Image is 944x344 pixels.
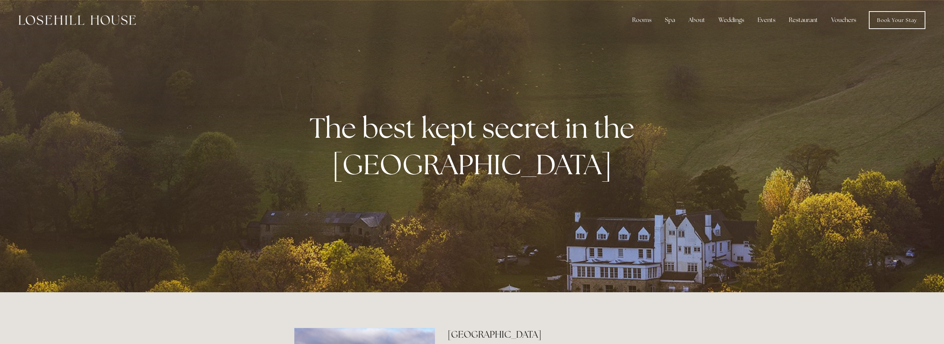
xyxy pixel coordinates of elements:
[448,328,650,341] h2: [GEOGRAPHIC_DATA]
[682,13,711,28] div: About
[869,11,925,29] a: Book Your Stay
[713,13,750,28] div: Weddings
[825,13,862,28] a: Vouchers
[310,109,640,182] strong: The best kept secret in the [GEOGRAPHIC_DATA]
[783,13,824,28] div: Restaurant
[19,15,136,25] img: Losehill House
[752,13,781,28] div: Events
[626,13,657,28] div: Rooms
[659,13,681,28] div: Spa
